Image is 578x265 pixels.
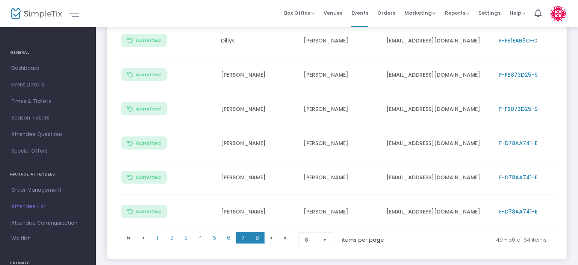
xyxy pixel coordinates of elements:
[499,105,538,113] span: F-FB873D25-9
[499,208,537,215] span: F-D78AA741-E
[11,130,85,139] span: Attendee Questions
[299,24,382,58] td: [PERSON_NAME]
[377,3,395,23] span: Orders
[299,58,382,92] td: [PERSON_NAME]
[382,161,495,195] td: [EMAIL_ADDRESS][DOMAIN_NAME]
[216,126,299,161] td: [PERSON_NAME]
[404,9,436,17] span: Marketing
[283,235,289,241] span: Go to the last page
[499,71,538,79] span: F-FB873D25-9
[165,232,179,244] span: Page 2
[499,139,537,147] span: F-D78AA741-E
[121,136,167,150] button: Admitted
[382,58,495,92] td: [EMAIL_ADDRESS][DOMAIN_NAME]
[11,185,85,195] span: Order Management
[136,38,161,44] span: Admitted
[11,218,85,228] span: Attendee Communication
[216,195,299,229] td: [PERSON_NAME]
[445,9,469,17] span: Reports
[382,126,495,161] td: [EMAIL_ADDRESS][DOMAIN_NAME]
[140,235,146,241] span: Go to the previous page
[305,236,316,244] span: 8
[121,205,167,218] button: Admitted
[121,34,167,47] button: Admitted
[265,232,279,244] span: Go to the next page
[207,232,222,244] span: Page 5
[382,24,495,58] td: [EMAIL_ADDRESS][DOMAIN_NAME]
[126,235,132,241] span: Go to the first page
[216,92,299,126] td: [PERSON_NAME]
[136,72,161,78] span: Admitted
[284,9,315,17] span: Box Office
[122,232,136,244] span: Go to the first page
[216,161,299,195] td: [PERSON_NAME]
[121,171,167,184] button: Admitted
[216,58,299,92] td: [PERSON_NAME]
[351,3,368,23] span: Events
[299,92,382,126] td: [PERSON_NAME]
[136,209,161,215] span: Admitted
[150,232,165,244] span: Page 1
[382,92,495,126] td: [EMAIL_ADDRESS][DOMAIN_NAME]
[478,3,501,23] span: Settings
[193,232,207,244] span: Page 4
[299,126,382,161] td: [PERSON_NAME]
[250,232,265,244] span: Page 8
[269,235,275,241] span: Go to the next page
[11,146,85,156] span: Special Offers
[279,232,293,244] span: Go to the last page
[121,102,167,115] button: Admitted
[10,45,86,60] h4: GENERAL
[10,167,86,182] h4: MANAGE ATTENDEES
[510,9,525,17] span: Help
[136,174,161,180] span: Admitted
[499,37,537,44] span: F-FB1EAB5C-C
[342,236,384,244] label: items per page
[11,64,85,73] span: Dashboard
[11,113,85,123] span: Season Tickets
[319,233,330,247] button: Select
[236,232,250,244] span: Page 7
[324,3,342,23] span: Venues
[179,232,193,244] span: Page 3
[299,195,382,229] td: [PERSON_NAME]
[136,232,150,244] span: Go to the previous page
[499,174,537,181] span: F-D78AA741-E
[222,232,236,244] span: Page 6
[11,202,85,212] span: Attendee List
[11,235,30,242] span: Waitlist
[11,80,85,90] span: Event Details
[399,232,547,247] kendo-pager-info: 49 - 56 of 64 items
[382,195,495,229] td: [EMAIL_ADDRESS][DOMAIN_NAME]
[121,68,167,81] button: Admitted
[11,97,85,106] span: Times & Tickets
[136,106,161,112] span: Admitted
[136,140,161,146] span: Admitted
[216,24,299,58] td: Dillys
[299,161,382,195] td: [PERSON_NAME]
